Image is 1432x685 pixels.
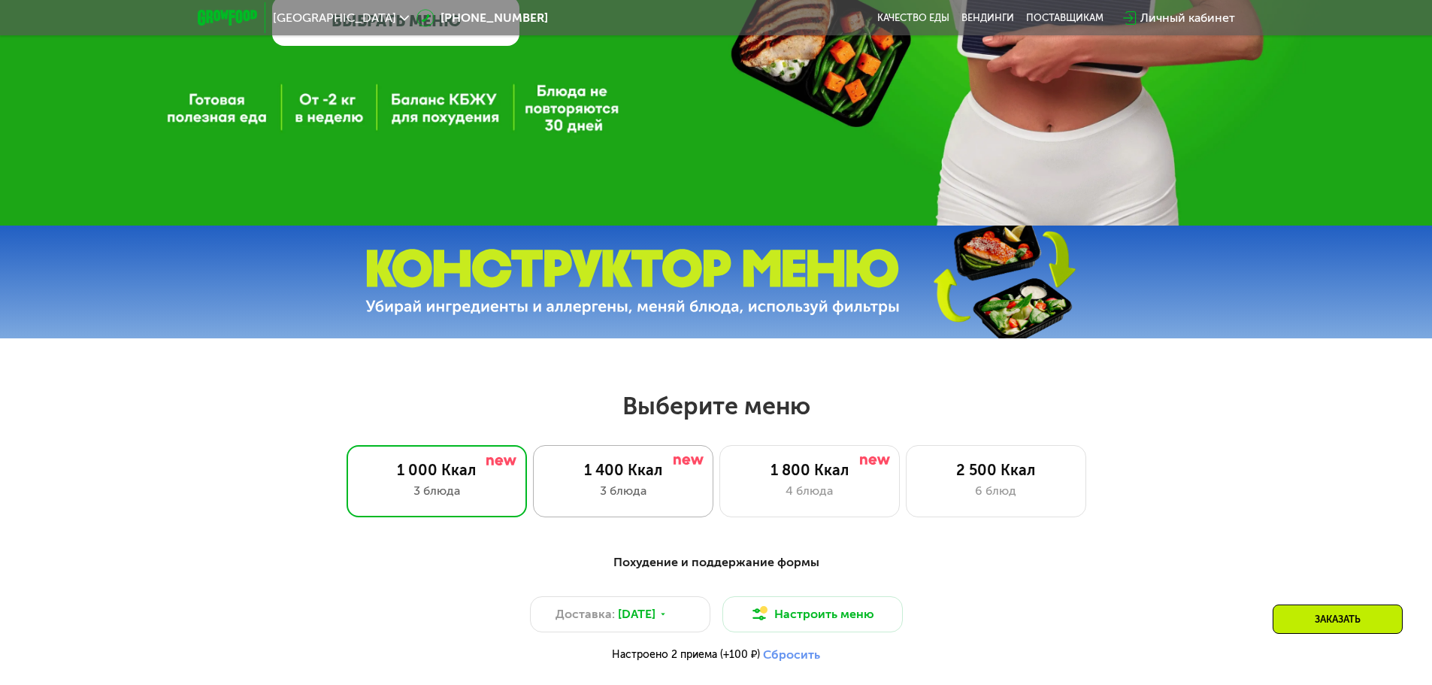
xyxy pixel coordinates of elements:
div: 1 000 Ккал [362,461,511,479]
span: [DATE] [618,605,655,623]
div: 3 блюда [362,482,511,500]
div: 3 блюда [549,482,698,500]
a: Качество еды [877,12,949,24]
button: Сбросить [763,647,820,662]
div: Личный кабинет [1140,9,1235,27]
span: Настроено 2 приема (+100 ₽) [612,650,760,660]
div: Похудение и поддержание формы [271,553,1161,572]
div: 6 блюд [922,482,1070,500]
h2: Выберите меню [48,391,1384,421]
button: Настроить меню [722,596,903,632]
span: [GEOGRAPHIC_DATA] [273,12,396,24]
div: 1 400 Ккал [549,461,698,479]
div: 1 800 Ккал [735,461,884,479]
div: 2 500 Ккал [922,461,1070,479]
div: 4 блюда [735,482,884,500]
div: поставщикам [1026,12,1104,24]
div: Заказать [1273,605,1403,634]
span: Доставка: [556,605,615,623]
a: [PHONE_NUMBER] [416,9,548,27]
a: Вендинги [961,12,1014,24]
